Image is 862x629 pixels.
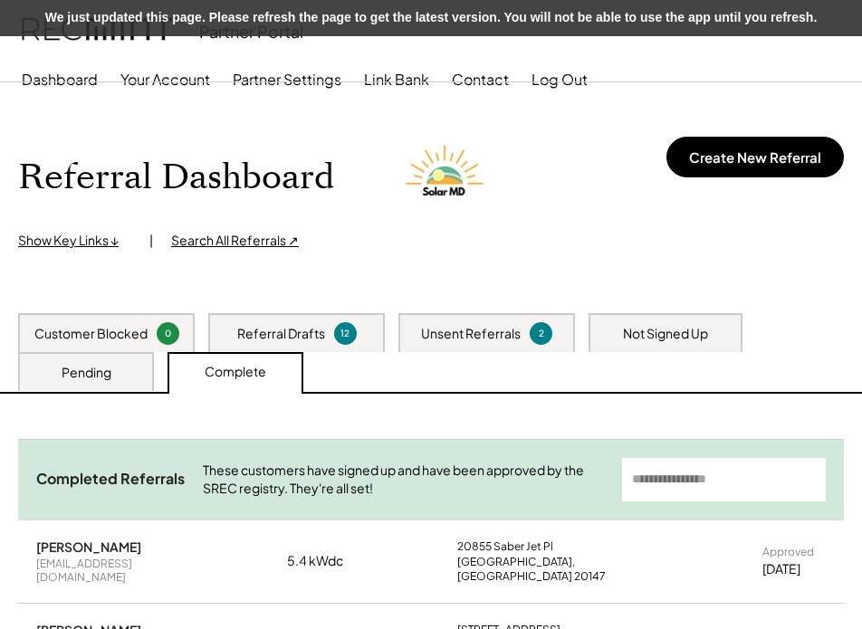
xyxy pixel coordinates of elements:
[666,137,844,177] button: Create New Referral
[120,62,210,98] button: Your Account
[18,232,131,250] div: Show Key Links ↓
[62,364,111,382] div: Pending
[237,325,325,343] div: Referral Drafts
[762,560,800,578] div: [DATE]
[762,545,814,559] div: Approved
[203,462,604,497] div: These customers have signed up and have been approved by the SREC registry. They're all set!
[171,232,299,250] div: Search All Referrals ↗
[623,325,708,343] div: Not Signed Up
[364,62,429,98] button: Link Bank
[457,539,553,554] div: 20855 Saber Jet Pl
[18,157,334,199] h1: Referral Dashboard
[34,325,148,343] div: Customer Blocked
[532,62,588,98] button: Log Out
[36,470,185,489] div: Completed Referrals
[532,327,550,340] div: 2
[287,552,378,570] div: 5.4 kWdc
[452,62,509,98] button: Contact
[205,363,266,381] div: Complete
[36,557,208,585] div: [EMAIL_ADDRESS][DOMAIN_NAME]
[421,325,521,343] div: Unsent Referrals
[397,128,497,227] img: Solar%20MD%20LOgo.png
[22,62,98,98] button: Dashboard
[337,327,354,340] div: 12
[159,327,177,340] div: 0
[149,232,153,250] div: |
[233,62,341,98] button: Partner Settings
[36,538,141,555] div: [PERSON_NAME]
[457,555,684,583] div: [GEOGRAPHIC_DATA], [GEOGRAPHIC_DATA] 20147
